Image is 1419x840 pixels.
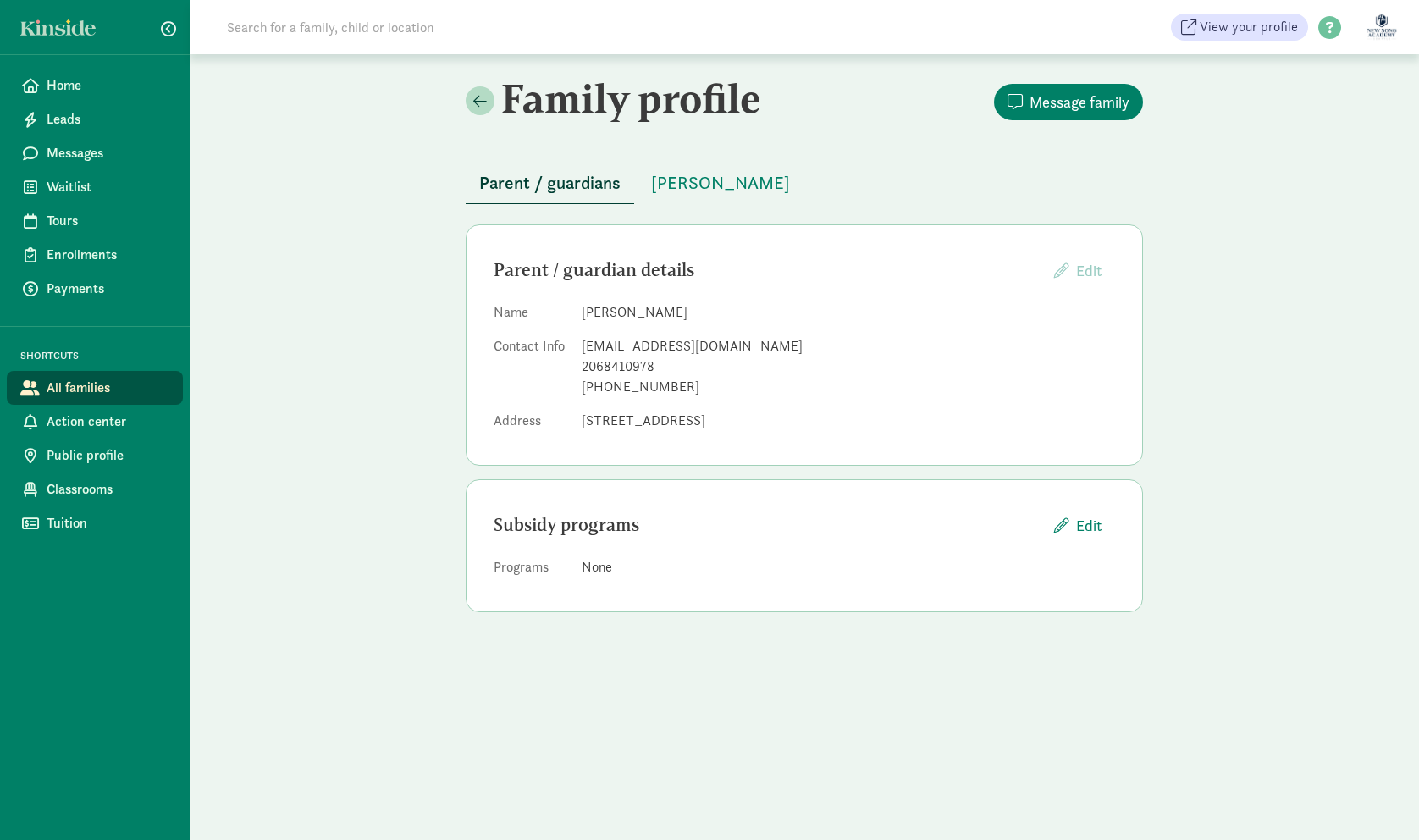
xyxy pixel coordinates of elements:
[582,302,1115,323] dd: [PERSON_NAME]
[494,302,568,329] dt: Name
[1171,14,1308,41] a: View your profile
[47,479,169,500] span: Classrooms
[466,163,634,204] button: Parent / guardians
[1030,91,1129,113] span: Message family
[582,336,1115,356] div: [EMAIL_ADDRESS][DOMAIN_NAME]
[7,204,183,238] a: Tours
[1041,507,1115,544] button: Edit
[479,169,621,196] span: Parent / guardians
[217,10,692,44] input: Search for a family, child or location
[582,356,1115,377] div: 2068410978
[1200,17,1298,37] span: View your profile
[7,472,183,506] a: Classrooms
[7,506,183,540] a: Tuition
[47,513,169,533] span: Tuition
[1334,759,1419,840] iframe: Chat Widget
[1041,252,1115,289] button: Edit
[582,557,1115,577] div: None
[994,84,1143,120] button: Message family
[651,169,790,196] span: [PERSON_NAME]
[7,136,183,170] a: Messages
[47,75,169,96] span: Home
[1076,261,1102,280] span: Edit
[7,69,183,102] a: Home
[7,170,183,204] a: Waitlist
[638,163,803,203] button: [PERSON_NAME]
[1076,514,1102,537] span: Edit
[494,411,568,438] dt: Address
[47,211,169,231] span: Tours
[7,371,183,405] a: All families
[47,109,169,130] span: Leads
[47,143,169,163] span: Messages
[47,412,169,432] span: Action center
[47,445,169,466] span: Public profile
[638,174,803,193] a: [PERSON_NAME]
[494,257,1041,284] div: Parent / guardian details
[7,405,183,439] a: Action center
[582,411,1115,431] dd: [STREET_ADDRESS]
[494,336,568,404] dt: Contact Info
[47,378,169,398] span: All families
[466,174,634,193] a: Parent / guardians
[47,245,169,265] span: Enrollments
[466,75,801,122] h2: Family profile
[582,377,1115,397] div: [PHONE_NUMBER]
[7,238,183,272] a: Enrollments
[494,557,568,584] dt: Programs
[7,102,183,136] a: Leads
[494,511,1041,539] div: Subsidy programs
[7,439,183,472] a: Public profile
[47,279,169,299] span: Payments
[7,272,183,306] a: Payments
[47,177,169,197] span: Waitlist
